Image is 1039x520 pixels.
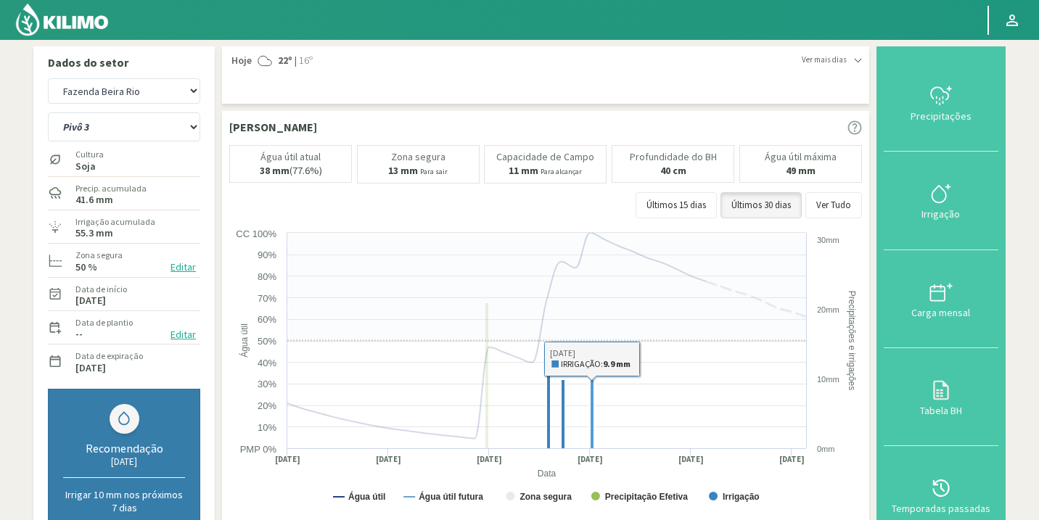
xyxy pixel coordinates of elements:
[275,454,300,465] text: [DATE]
[805,192,862,218] button: Ver Tudo
[75,329,83,339] label: --
[817,375,839,384] text: 10mm
[166,259,200,276] button: Editar
[765,152,837,162] p: Água útil máxima
[630,152,717,162] p: Profundidade do BH
[258,249,276,260] text: 90%
[75,350,143,363] label: Data de expiração
[541,167,582,176] small: Para alcançar
[258,358,276,368] text: 40%
[519,492,572,502] text: Zona segura
[578,454,603,465] text: [DATE]
[847,291,857,390] text: Precipitações e irrigações
[75,363,106,373] label: [DATE]
[817,305,839,314] text: 20mm
[75,148,104,161] label: Cultura
[636,192,717,218] button: Últimos 15 dias
[75,316,133,329] label: Data de plantio
[75,296,106,305] label: [DATE]
[258,293,276,304] text: 70%
[75,228,113,238] label: 55.3 mm
[884,250,998,348] button: Carga mensal
[240,444,277,455] text: PMP 0%
[888,111,994,121] div: Precipitações
[888,405,994,416] div: Tabela BH
[258,336,276,347] text: 50%
[239,323,250,358] text: Água útil
[260,164,289,177] b: 38 mm
[75,263,97,272] label: 50 %
[258,400,276,411] text: 20%
[477,454,502,465] text: [DATE]
[419,491,483,502] text: Água útil futura
[258,314,276,325] text: 60%
[278,54,292,67] strong: 22º
[884,152,998,249] button: Irrigação
[884,54,998,152] button: Precipitações
[258,422,276,433] text: 10%
[258,271,276,282] text: 80%
[388,164,418,177] b: 13 mm
[817,445,834,453] text: 0mm
[817,236,839,244] text: 30mm
[15,2,110,37] img: Kilimo
[75,249,123,262] label: Zona segura
[236,228,276,239] text: CC 100%
[260,152,321,162] p: Água útil atual
[723,492,760,502] text: Irrigação
[391,152,445,162] p: Zona segura
[888,308,994,318] div: Carga mensal
[63,441,185,455] div: Recomendação
[605,492,688,502] text: Precipitação Efetiva
[660,164,686,177] b: 40 cm
[75,215,155,228] label: Irrigação acumulada
[63,455,185,468] div: [DATE]
[229,54,252,68] span: Hoje
[509,164,538,177] b: 11 mm
[166,326,200,343] button: Editar
[258,379,276,389] text: 30%
[348,491,385,502] text: Água útil
[229,118,317,136] p: [PERSON_NAME]
[884,348,998,446] button: Tabela BH
[75,162,104,171] label: Soja
[376,454,401,465] text: [DATE]
[297,54,313,68] span: 16º
[888,209,994,219] div: Irrigação
[678,454,704,465] text: [DATE]
[75,283,127,296] label: Data de início
[420,167,448,176] small: Para sair
[720,192,802,218] button: Últimos 30 dias
[295,54,297,68] span: |
[888,503,994,513] div: Temporadas passadas
[538,469,557,479] text: Data
[260,165,322,176] p: (77.6%)
[75,195,113,205] label: 41.6 mm
[63,488,185,514] p: Irrigar 10 mm nos próximos 7 dias
[786,164,816,177] b: 49 mm
[48,54,200,71] p: Dados do setor
[779,454,805,465] text: [DATE]
[802,54,847,66] span: Ver mais dias
[75,182,147,195] label: Precip. acumulada
[496,152,594,162] p: Capacidade de Campo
